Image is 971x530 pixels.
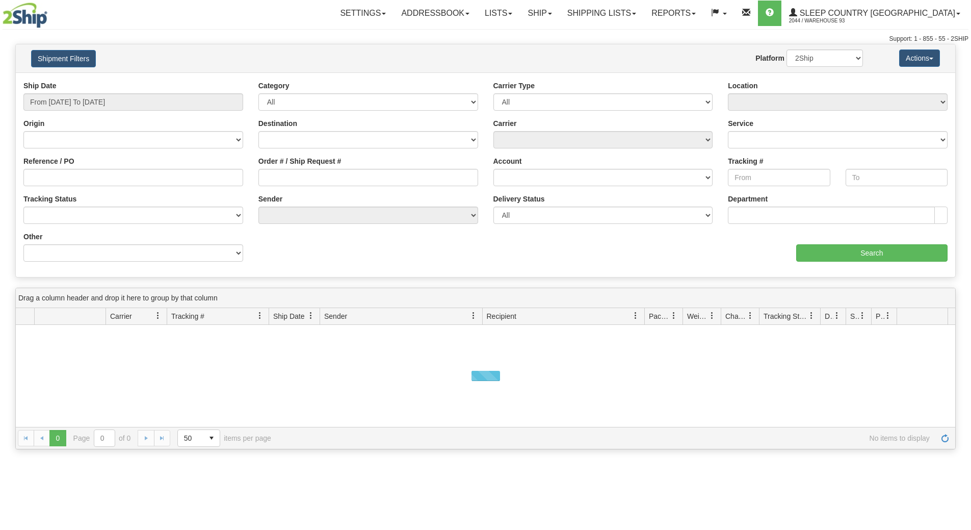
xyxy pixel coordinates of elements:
[23,81,57,91] label: Ship Date
[258,118,297,129] label: Destination
[854,307,871,324] a: Shipment Issues filter column settings
[493,156,522,166] label: Account
[493,81,535,91] label: Carrier Type
[31,50,96,67] button: Shipment Filters
[487,311,516,321] span: Recipient
[627,307,644,324] a: Recipient filter column settings
[258,156,342,166] label: Order # / Ship Request #
[203,430,220,446] span: select
[764,311,808,321] span: Tracking Status
[23,194,76,204] label: Tracking Status
[644,1,703,26] a: Reports
[23,118,44,129] label: Origin
[649,311,670,321] span: Packages
[177,430,220,447] span: Page sizes drop down
[728,81,757,91] label: Location
[3,3,47,28] img: logo2044.jpg
[302,307,320,324] a: Ship Date filter column settings
[177,430,271,447] span: items per page
[876,311,884,321] span: Pickup Status
[110,311,132,321] span: Carrier
[846,169,948,186] input: To
[493,194,545,204] label: Delivery Status
[149,307,167,324] a: Carrier filter column settings
[23,232,42,242] label: Other
[520,1,559,26] a: Ship
[477,1,520,26] a: Lists
[797,9,955,17] span: Sleep Country [GEOGRAPHIC_DATA]
[251,307,269,324] a: Tracking # filter column settings
[493,118,517,129] label: Carrier
[184,433,197,443] span: 50
[728,169,830,186] input: From
[285,434,930,442] span: No items to display
[755,53,784,63] label: Platform
[879,307,897,324] a: Pickup Status filter column settings
[171,311,204,321] span: Tracking #
[825,311,833,321] span: Delivery Status
[665,307,683,324] a: Packages filter column settings
[258,81,290,91] label: Category
[23,156,74,166] label: Reference / PO
[465,307,482,324] a: Sender filter column settings
[393,1,477,26] a: Addressbook
[948,213,970,317] iframe: chat widget
[789,16,865,26] span: 2044 / Warehouse 93
[828,307,846,324] a: Delivery Status filter column settings
[781,1,968,26] a: Sleep Country [GEOGRAPHIC_DATA] 2044 / Warehouse 93
[725,311,747,321] span: Charge
[728,194,768,204] label: Department
[803,307,820,324] a: Tracking Status filter column settings
[324,311,347,321] span: Sender
[899,49,940,67] button: Actions
[728,156,763,166] label: Tracking #
[273,311,304,321] span: Ship Date
[796,244,948,262] input: Search
[73,430,131,447] span: Page of 0
[258,194,282,204] label: Sender
[850,311,859,321] span: Shipment Issues
[742,307,759,324] a: Charge filter column settings
[49,430,66,446] span: Page 0
[728,118,753,129] label: Service
[16,288,955,308] div: grid grouping header
[687,311,708,321] span: Weight
[703,307,721,324] a: Weight filter column settings
[332,1,393,26] a: Settings
[937,430,953,446] a: Refresh
[3,35,968,43] div: Support: 1 - 855 - 55 - 2SHIP
[560,1,644,26] a: Shipping lists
